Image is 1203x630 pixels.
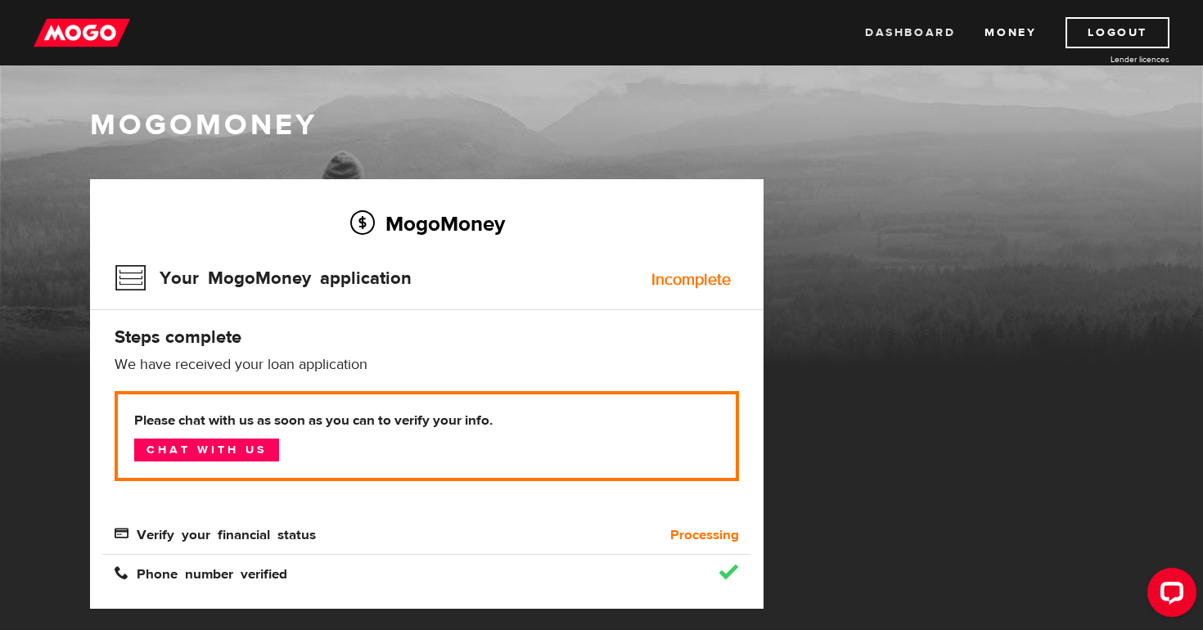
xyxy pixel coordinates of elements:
[90,108,1113,142] h1: MogoMoney
[1134,561,1203,630] iframe: LiveChat chat widget
[115,326,739,349] h4: Steps complete
[115,206,739,241] h2: MogoMoney
[670,525,739,545] b: Processing
[865,17,955,48] a: Dashboard
[1066,17,1169,48] a: Logout
[34,17,130,48] img: mogo_logo-11ee424be714fa7cbb0f0f49df9e16ec.png
[1047,53,1169,65] a: Lender licences
[115,355,739,375] p: We have received your loan application
[134,439,279,461] a: Chat with us
[115,257,412,299] h3: Your MogoMoney application
[115,565,287,579] span: Phone number verified
[115,526,316,540] span: Verify your financial status
[134,411,719,430] b: Please chat with us as soon as you can to verify your info.
[984,17,1036,48] a: Money
[651,272,731,288] div: Incomplete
